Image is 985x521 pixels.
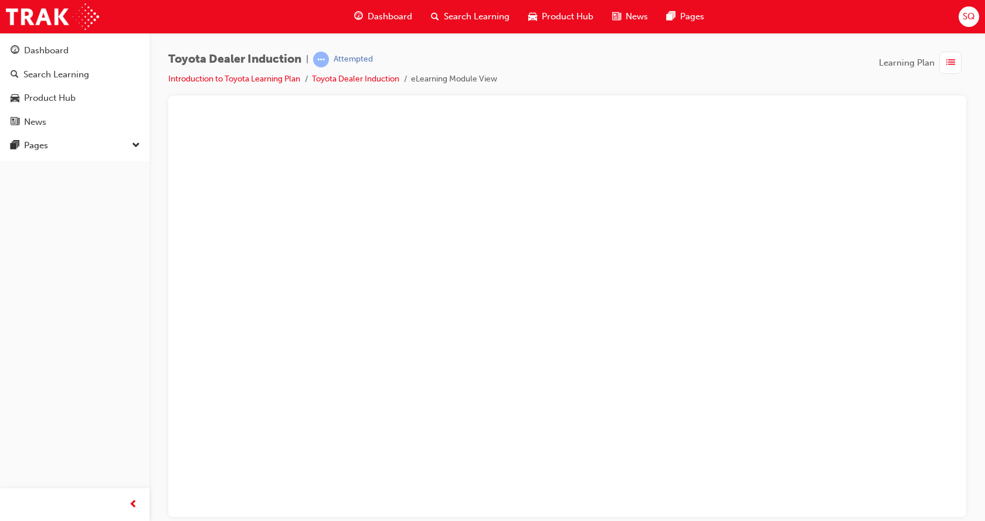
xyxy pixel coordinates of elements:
[5,40,145,62] a: Dashboard
[11,141,19,151] span: pages-icon
[5,87,145,109] a: Product Hub
[528,9,537,24] span: car-icon
[132,138,140,154] span: down-icon
[24,139,48,152] div: Pages
[24,115,46,129] div: News
[313,52,329,67] span: learningRecordVerb_ATTEMPT-icon
[519,5,603,29] a: car-iconProduct Hub
[680,10,704,23] span: Pages
[542,10,593,23] span: Product Hub
[422,5,519,29] a: search-iconSearch Learning
[667,9,675,24] span: pages-icon
[11,93,19,104] span: car-icon
[946,56,955,70] span: list-icon
[603,5,657,29] a: news-iconNews
[879,52,966,74] button: Learning Plan
[11,70,19,80] span: search-icon
[345,5,422,29] a: guage-iconDashboard
[312,74,399,84] a: Toyota Dealer Induction
[5,135,145,156] button: Pages
[23,68,89,81] div: Search Learning
[334,54,373,65] div: Attempted
[5,64,145,86] a: Search Learning
[11,46,19,56] span: guage-icon
[411,73,497,86] li: eLearning Module View
[959,6,979,27] button: SQ
[306,53,308,66] span: |
[879,56,935,70] span: Learning Plan
[6,4,99,30] img: Trak
[657,5,714,29] a: pages-iconPages
[354,9,363,24] span: guage-icon
[129,498,138,512] span: prev-icon
[168,53,301,66] span: Toyota Dealer Induction
[963,10,975,23] span: SQ
[5,38,145,135] button: DashboardSearch LearningProduct HubNews
[444,10,510,23] span: Search Learning
[24,91,76,105] div: Product Hub
[24,44,69,57] div: Dashboard
[368,10,412,23] span: Dashboard
[612,9,621,24] span: news-icon
[626,10,648,23] span: News
[168,74,300,84] a: Introduction to Toyota Learning Plan
[11,117,19,128] span: news-icon
[431,9,439,24] span: search-icon
[5,111,145,133] a: News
